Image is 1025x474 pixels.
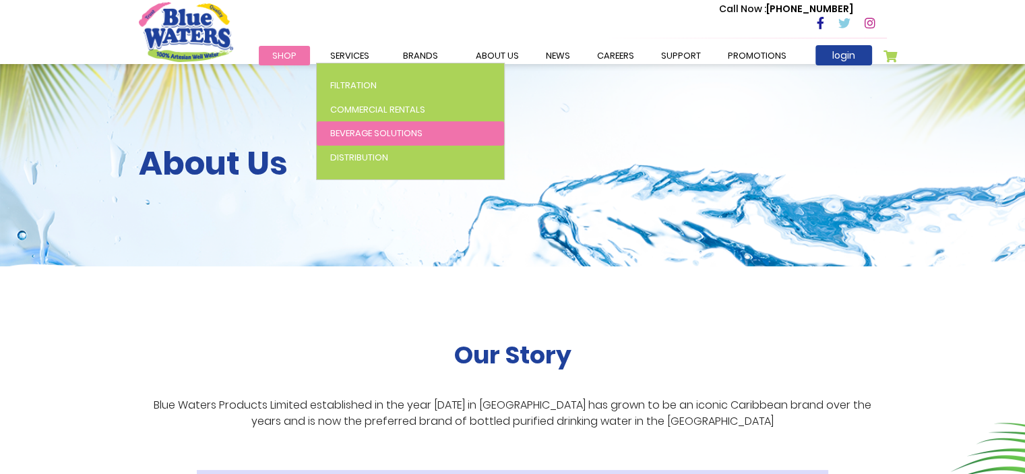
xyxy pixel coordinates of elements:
[139,397,887,429] p: Blue Waters Products Limited established in the year [DATE] in [GEOGRAPHIC_DATA] has grown to be ...
[330,79,377,92] span: Filtration
[815,45,872,65] a: login
[719,2,766,16] span: Call Now :
[462,46,532,65] a: about us
[272,49,297,62] span: Shop
[139,2,233,61] a: store logo
[139,144,887,183] h2: About Us
[330,49,369,62] span: Services
[330,151,388,164] span: Distribution
[648,46,714,65] a: support
[714,46,800,65] a: Promotions
[330,103,425,116] span: Commercial Rentals
[532,46,584,65] a: News
[584,46,648,65] a: careers
[719,2,853,16] p: [PHONE_NUMBER]
[403,49,438,62] span: Brands
[330,127,423,140] span: Beverage Solutions
[454,340,571,369] h2: Our Story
